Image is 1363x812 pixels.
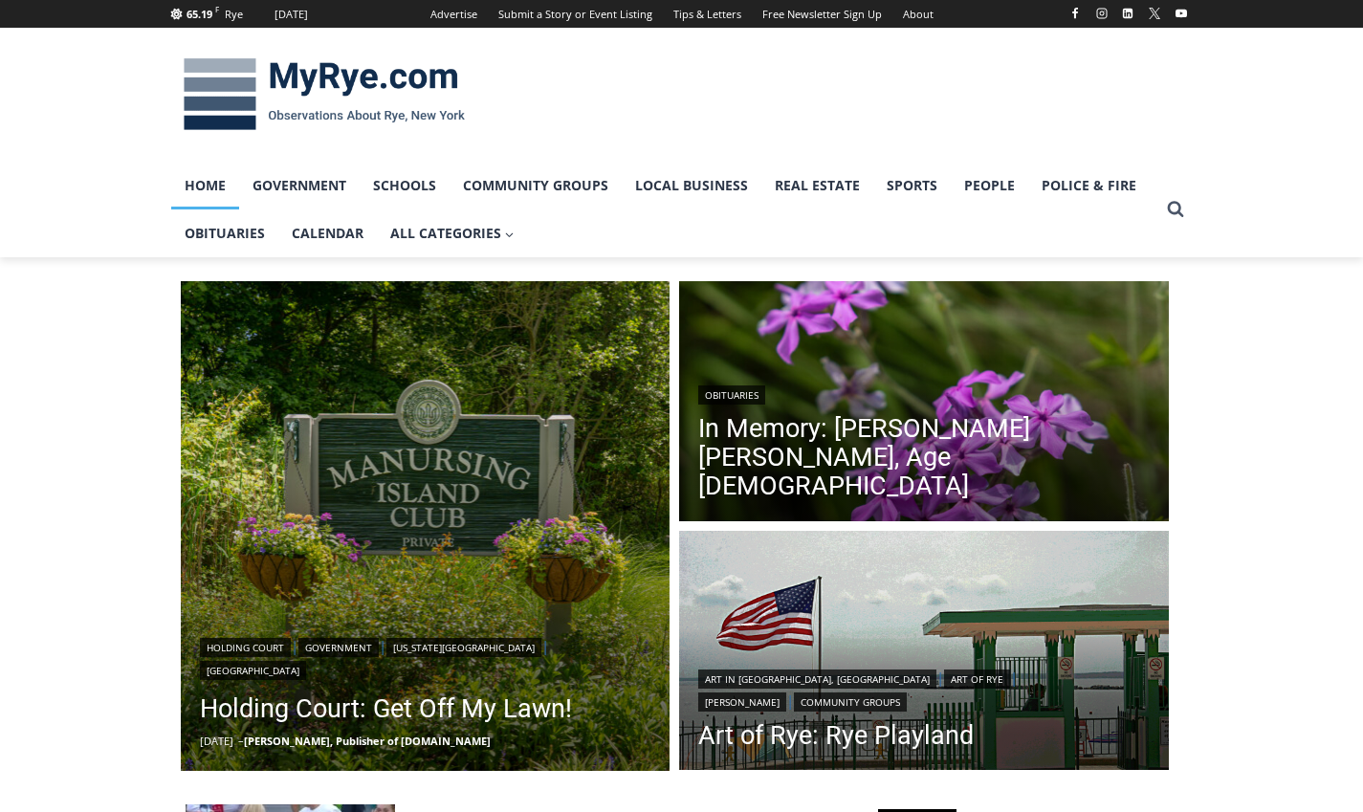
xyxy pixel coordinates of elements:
[1090,2,1113,25] a: Instagram
[386,638,541,657] a: [US_STATE][GEOGRAPHIC_DATA]
[944,669,1010,689] a: Art of Rye
[698,414,1150,500] a: In Memory: [PERSON_NAME] [PERSON_NAME], Age [DEMOGRAPHIC_DATA]
[1158,192,1193,227] button: View Search Form
[698,692,786,712] a: [PERSON_NAME]
[200,661,306,680] a: [GEOGRAPHIC_DATA]
[1170,2,1193,25] a: YouTube
[171,45,477,144] img: MyRye.com
[698,669,936,689] a: Art in [GEOGRAPHIC_DATA], [GEOGRAPHIC_DATA]
[171,162,1158,258] nav: Primary Navigation
[238,734,244,748] span: –
[200,634,651,680] div: | | |
[679,531,1169,776] img: (PHOTO: Rye Playland. Entrance onto Playland Beach at the Boardwalk. By JoAnn Cancro.)
[761,162,873,209] a: Real Estate
[275,6,308,23] div: [DATE]
[171,209,278,257] a: Obituaries
[1028,162,1150,209] a: Police & Fire
[181,281,671,771] img: (PHOTO: Manursing Island Club in Rye. File photo, 2024. Credit: Justin Gray.)
[215,4,219,14] span: F
[679,531,1169,776] a: Read More Art of Rye: Rye Playland
[377,209,528,257] a: All Categories
[679,281,1169,526] img: (PHOTO: Kim Eierman of EcoBeneficial designed and oversaw the installation of native plant beds f...
[200,638,291,657] a: Holding Court
[698,385,765,405] a: Obituaries
[298,638,379,657] a: Government
[1143,2,1166,25] a: X
[181,281,671,771] a: Read More Holding Court: Get Off My Lawn!
[187,7,212,21] span: 65.19
[450,162,622,209] a: Community Groups
[1064,2,1087,25] a: Facebook
[622,162,761,209] a: Local Business
[698,666,1150,712] div: | | |
[360,162,450,209] a: Schools
[794,692,907,712] a: Community Groups
[390,223,515,244] span: All Categories
[225,6,243,23] div: Rye
[244,734,491,748] a: [PERSON_NAME], Publisher of [DOMAIN_NAME]
[679,281,1169,526] a: Read More In Memory: Barbara Porter Schofield, Age 90
[698,721,1150,750] a: Art of Rye: Rye Playland
[200,690,651,728] a: Holding Court: Get Off My Lawn!
[951,162,1028,209] a: People
[171,162,239,209] a: Home
[200,734,233,748] time: [DATE]
[239,162,360,209] a: Government
[873,162,951,209] a: Sports
[278,209,377,257] a: Calendar
[1116,2,1139,25] a: Linkedin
